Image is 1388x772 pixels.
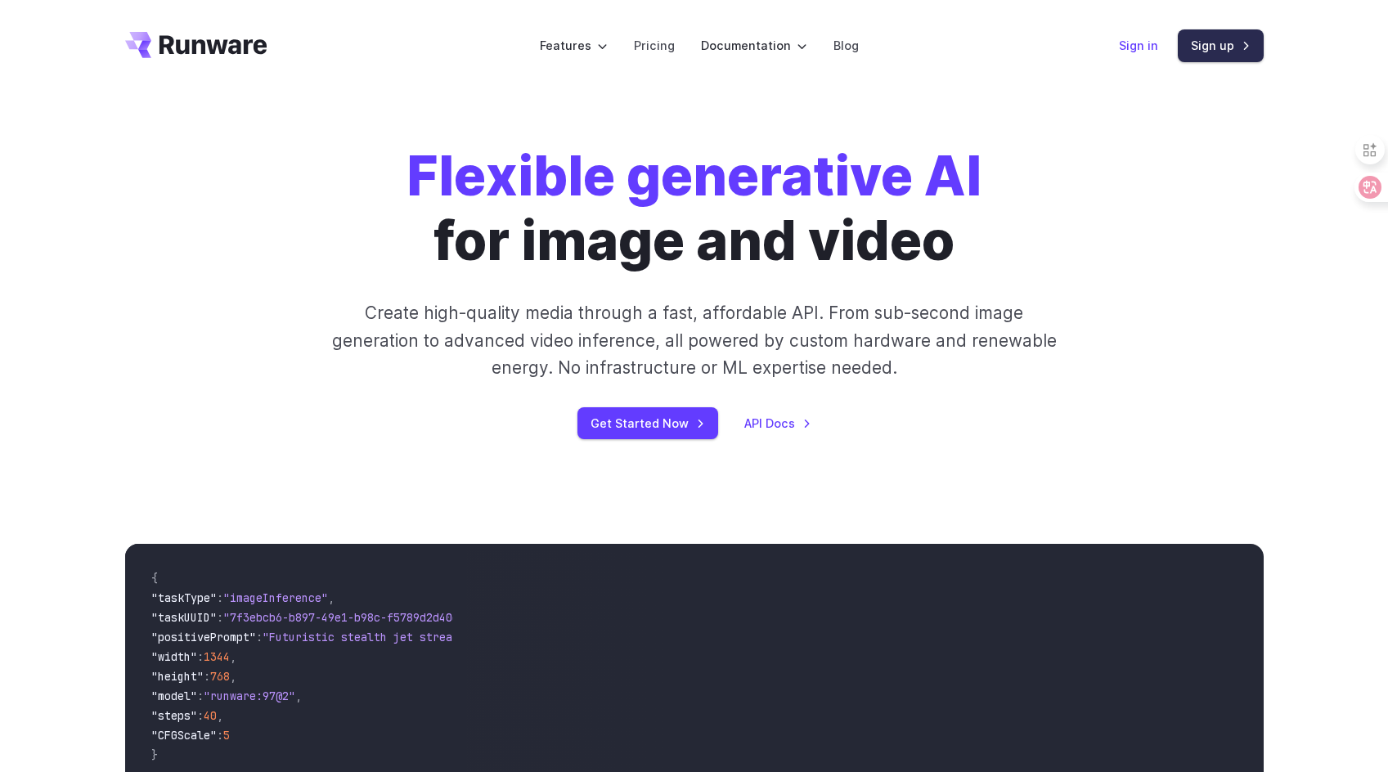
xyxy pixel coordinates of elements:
a: Go to / [125,32,267,58]
label: Documentation [701,36,807,55]
h1: for image and video [407,144,981,273]
span: "height" [151,669,204,684]
span: , [328,590,335,605]
span: : [256,630,263,644]
label: Features [540,36,608,55]
span: : [217,728,223,743]
span: "CFGScale" [151,728,217,743]
span: 768 [210,669,230,684]
span: "positivePrompt" [151,630,256,644]
span: : [217,610,223,625]
span: "model" [151,689,197,703]
span: "taskType" [151,590,217,605]
p: Create high-quality media through a fast, affordable API. From sub-second image generation to adv... [330,299,1058,381]
span: : [217,590,223,605]
a: Blog [833,36,859,55]
span: "runware:97@2" [204,689,295,703]
span: "7f3ebcb6-b897-49e1-b98c-f5789d2d40d7" [223,610,472,625]
a: Sign up [1178,29,1264,61]
span: "imageInference" [223,590,328,605]
span: : [197,689,204,703]
span: , [217,708,223,723]
a: Sign in [1119,36,1158,55]
span: "taskUUID" [151,610,217,625]
span: "Futuristic stealth jet streaking through a neon-lit cityscape with glowing purple exhaust" [263,630,858,644]
span: : [197,649,204,664]
span: { [151,571,158,586]
span: , [230,649,236,664]
span: 5 [223,728,230,743]
strong: Flexible generative AI [407,143,981,209]
span: "steps" [151,708,197,723]
a: Pricing [634,36,675,55]
span: : [197,708,204,723]
span: 40 [204,708,217,723]
a: API Docs [744,414,811,433]
a: Get Started Now [577,407,718,439]
span: : [204,669,210,684]
span: , [295,689,302,703]
span: , [230,669,236,684]
span: } [151,747,158,762]
span: 1344 [204,649,230,664]
span: "width" [151,649,197,664]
